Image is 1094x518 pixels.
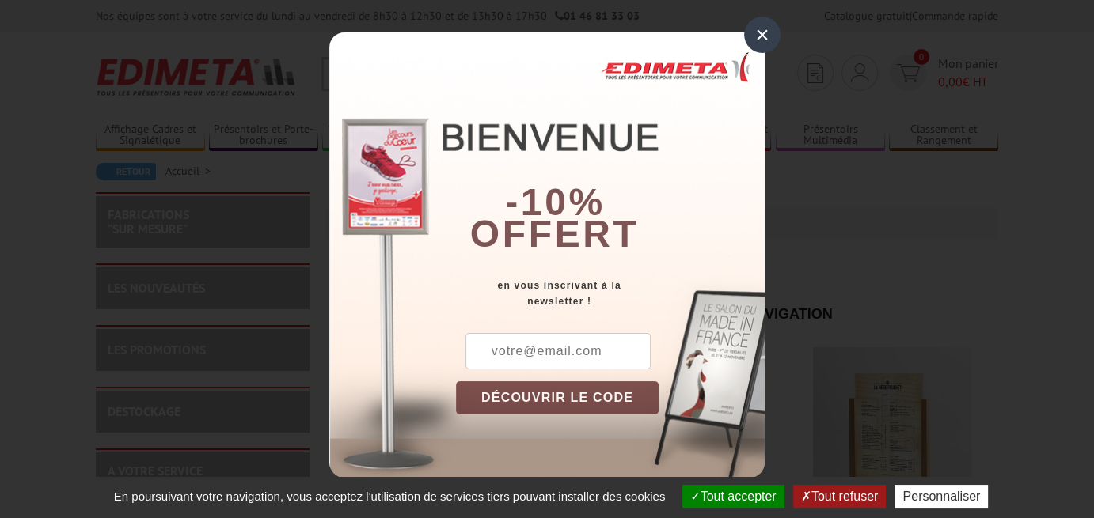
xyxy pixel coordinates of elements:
[106,490,674,503] span: En poursuivant votre navigation, vous acceptez l'utilisation de services tiers pouvant installer ...
[456,381,659,414] button: DÉCOUVRIR LE CODE
[456,278,765,309] div: en vous inscrivant à la newsletter !
[505,181,605,223] b: -10%
[682,485,784,508] button: Tout accepter
[793,485,886,508] button: Tout refuser
[744,17,781,53] div: ×
[470,213,640,255] font: offert
[465,333,651,369] input: votre@email.com
[895,485,988,508] button: Personnaliser (fenêtre modale)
